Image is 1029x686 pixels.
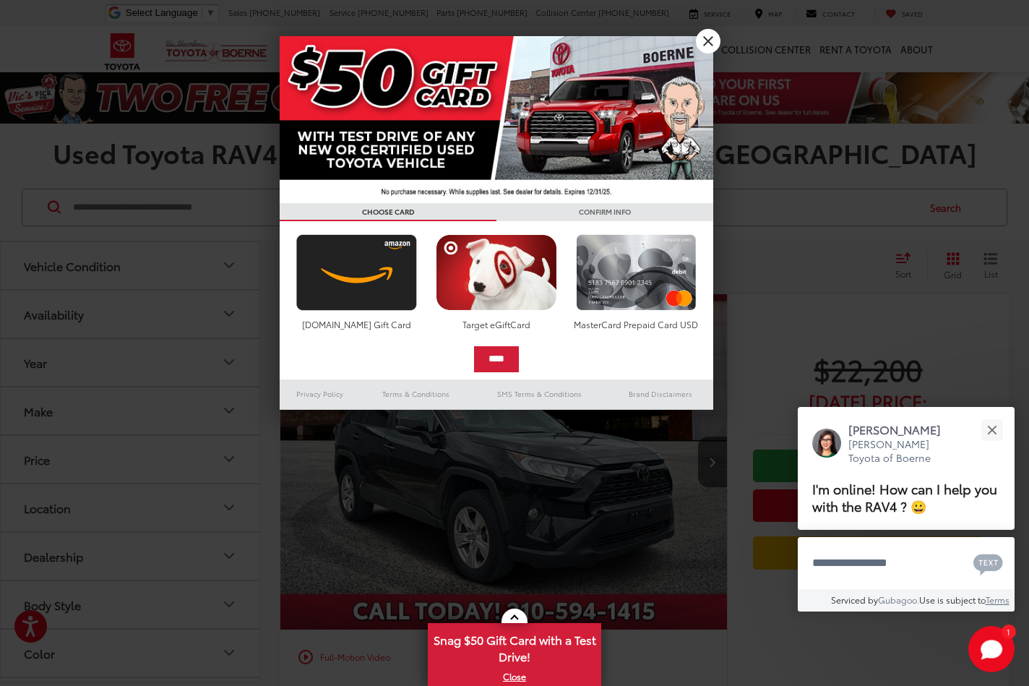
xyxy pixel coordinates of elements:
[293,318,421,330] div: [DOMAIN_NAME] Gift Card
[973,552,1003,575] svg: Text
[976,414,1007,445] button: Close
[429,625,600,669] span: Snag $50 Gift Card with a Test Drive!
[831,593,878,606] span: Serviced by
[496,203,713,221] h3: CONFIRM INFO
[848,421,955,437] p: [PERSON_NAME]
[798,407,1015,612] div: Close[PERSON_NAME][PERSON_NAME] Toyota of BoerneI'm online! How can I help you with the RAV4 ? 😀T...
[280,36,713,203] img: 42635_top_851395.jpg
[812,479,997,515] span: I'm online! How can I help you with the RAV4 ? 😀
[471,385,608,403] a: SMS Terms & Conditions
[361,385,471,403] a: Terms & Conditions
[878,593,919,606] a: Gubagoo.
[608,385,713,403] a: Brand Disclaimers
[986,593,1009,606] a: Terms
[572,234,700,311] img: mastercard.png
[968,626,1015,672] button: Toggle Chat Window
[293,234,421,311] img: amazoncard.png
[280,203,496,221] h3: CHOOSE CARD
[798,537,1015,589] textarea: Type your message
[572,318,700,330] div: MasterCard Prepaid Card USD
[432,234,560,311] img: targetcard.png
[848,437,955,466] p: [PERSON_NAME] Toyota of Boerne
[969,546,1007,579] button: Chat with SMS
[968,626,1015,672] svg: Start Chat
[432,318,560,330] div: Target eGiftCard
[919,593,986,606] span: Use is subject to
[1007,628,1010,635] span: 1
[280,385,361,403] a: Privacy Policy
